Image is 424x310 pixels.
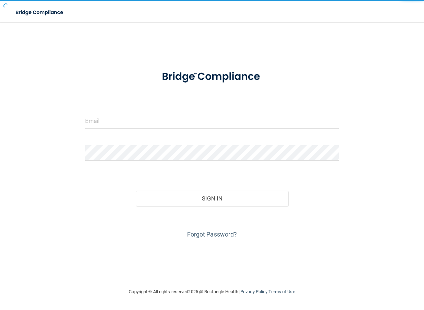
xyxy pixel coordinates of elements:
div: Copyright © All rights reserved 2025 @ Rectangle Health | | [87,281,337,303]
a: Forgot Password? [187,231,237,238]
input: Email [85,113,339,129]
a: Terms of Use [268,289,295,294]
img: bridge_compliance_login_screen.278c3ca4.svg [10,5,69,20]
button: Sign In [136,191,288,206]
a: Privacy Policy [240,289,267,294]
img: bridge_compliance_login_screen.278c3ca4.svg [151,63,273,90]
